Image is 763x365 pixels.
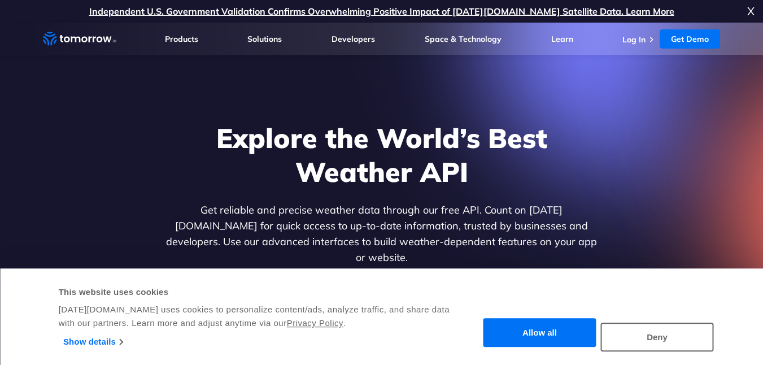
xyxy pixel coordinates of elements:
[59,303,464,330] div: [DATE][DOMAIN_NAME] uses cookies to personalize content/ads, analyze traffic, and share data with...
[247,34,282,44] a: Solutions
[287,318,343,328] a: Privacy Policy
[601,323,714,351] button: Deny
[551,34,573,44] a: Learn
[660,29,720,49] a: Get Demo
[332,34,375,44] a: Developers
[483,319,596,347] button: Allow all
[622,34,646,45] a: Log In
[425,34,502,44] a: Space & Technology
[164,121,600,189] h1: Explore the World’s Best Weather API
[164,202,600,266] p: Get reliable and precise weather data through our free API. Count on [DATE][DOMAIN_NAME] for quic...
[165,34,198,44] a: Products
[89,6,674,17] a: Independent U.S. Government Validation Confirms Overwhelming Positive Impact of [DATE][DOMAIN_NAM...
[63,333,123,350] a: Show details
[59,285,464,299] div: This website uses cookies
[43,31,116,47] a: Home link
